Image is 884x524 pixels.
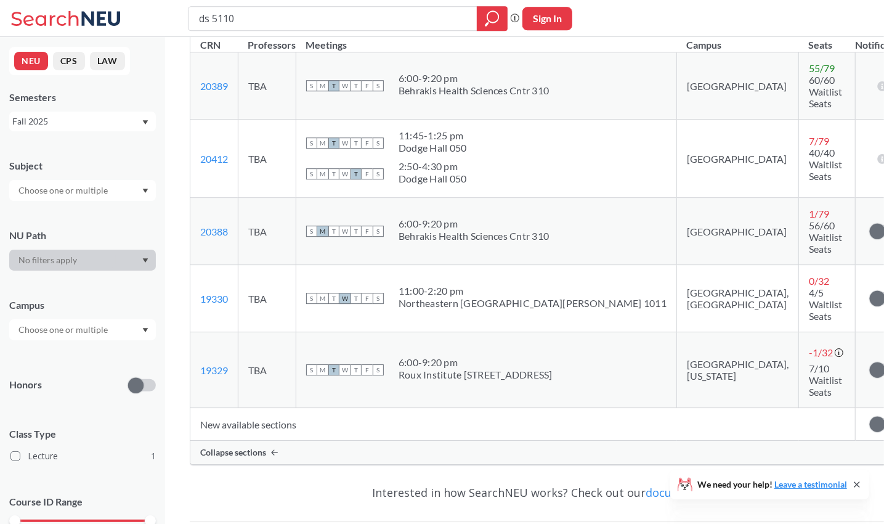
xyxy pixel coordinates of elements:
[373,226,384,237] span: S
[697,480,847,489] span: We need your help!
[351,168,362,179] span: T
[317,168,328,179] span: M
[351,137,362,149] span: T
[399,142,467,154] div: Dodge Hall 050
[306,137,317,149] span: S
[317,293,328,304] span: M
[142,120,148,125] svg: Dropdown arrow
[9,112,156,131] div: Fall 2025Dropdown arrow
[362,168,373,179] span: F
[9,91,156,104] div: Semesters
[774,479,847,489] a: Leave a testimonial
[399,173,467,185] div: Dodge Hall 050
[399,369,553,381] div: Roux Institute [STREET_ADDRESS]
[296,26,677,52] th: Meetings
[399,160,467,173] div: 2:50 - 4:30 pm
[809,74,842,109] span: 60/60 Waitlist Seats
[10,448,156,464] label: Lecture
[317,137,328,149] span: M
[339,80,351,91] span: W
[351,226,362,237] span: T
[339,226,351,237] span: W
[362,226,373,237] span: F
[677,120,799,198] td: [GEOGRAPHIC_DATA]
[522,7,572,30] button: Sign In
[339,364,351,375] span: W
[328,293,339,304] span: T
[198,8,468,29] input: Class, professor, course number, "phrase"
[151,449,156,463] span: 1
[12,322,116,337] input: Choose one or multiple
[9,378,42,392] p: Honors
[200,153,228,165] a: 20412
[399,285,667,297] div: 11:00 - 2:20 pm
[9,229,156,242] div: NU Path
[238,52,296,120] td: TBA
[306,168,317,179] span: S
[373,168,384,179] span: S
[646,485,731,500] a: documentation!
[9,250,156,271] div: Dropdown arrow
[9,180,156,201] div: Dropdown arrow
[677,26,799,52] th: Campus
[339,137,351,149] span: W
[809,287,842,322] span: 4/5 Waitlist Seats
[238,120,296,198] td: TBA
[200,38,221,52] div: CRN
[799,26,856,52] th: Seats
[200,293,228,305] a: 19330
[677,198,799,265] td: [GEOGRAPHIC_DATA]
[809,362,842,398] span: 7/10 Waitlist Seats
[351,364,362,375] span: T
[809,62,835,74] span: 55 / 79
[90,52,125,70] button: LAW
[362,364,373,375] span: F
[809,135,829,147] span: 7 / 79
[328,137,339,149] span: T
[809,275,829,287] span: 0 / 32
[9,298,156,312] div: Campus
[200,226,228,237] a: 20388
[399,84,549,97] div: Behrakis Health Sciences Cntr 310
[12,115,141,128] div: Fall 2025
[677,332,799,408] td: [GEOGRAPHIC_DATA], [US_STATE]
[306,364,317,375] span: S
[238,332,296,408] td: TBA
[306,293,317,304] span: S
[238,198,296,265] td: TBA
[317,226,328,237] span: M
[306,226,317,237] span: S
[399,218,549,230] div: 6:00 - 9:20 pm
[328,226,339,237] span: T
[9,159,156,173] div: Subject
[200,447,266,458] span: Collapse sections
[9,427,156,441] span: Class Type
[809,346,833,358] span: -1 / 32
[373,293,384,304] span: S
[53,52,85,70] button: CPS
[200,364,228,376] a: 19329
[317,364,328,375] span: M
[351,293,362,304] span: T
[9,495,156,509] p: Course ID Range
[351,80,362,91] span: T
[317,80,328,91] span: M
[306,80,317,91] span: S
[485,10,500,27] svg: magnifying glass
[809,147,842,182] span: 40/40 Waitlist Seats
[328,80,339,91] span: T
[362,293,373,304] span: F
[142,328,148,333] svg: Dropdown arrow
[190,408,856,441] td: New available sections
[12,183,116,198] input: Choose one or multiple
[362,137,373,149] span: F
[677,52,799,120] td: [GEOGRAPHIC_DATA]
[399,297,667,309] div: Northeastern [GEOGRAPHIC_DATA][PERSON_NAME] 1011
[373,80,384,91] span: S
[399,129,467,142] div: 11:45 - 1:25 pm
[238,26,296,52] th: Professors
[14,52,48,70] button: NEU
[328,168,339,179] span: T
[339,168,351,179] span: W
[477,6,508,31] div: magnifying glass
